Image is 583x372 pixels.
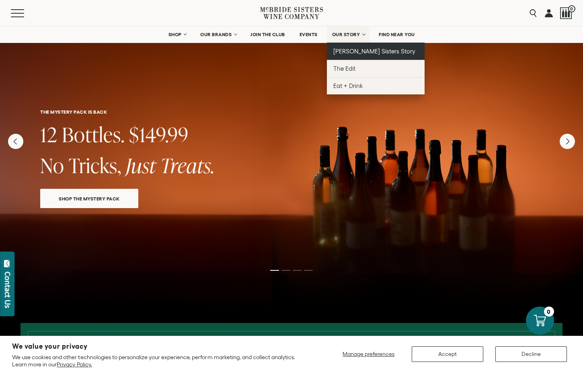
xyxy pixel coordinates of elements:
a: OUR BRANDS [195,27,241,43]
li: Page dot 2 [281,270,290,271]
button: Previous [8,134,23,149]
span: OUR BRANDS [200,32,232,37]
span: 0 [568,5,575,12]
a: EVENTS [294,27,323,43]
span: Manage preferences [343,351,394,357]
span: Eat + Drink [333,82,363,89]
span: JOIN THE CLUB [250,32,285,37]
span: EVENTS [300,32,318,37]
h6: THE MYSTERY PACK IS BACK [40,109,543,114]
div: 0 [544,307,554,317]
span: [PERSON_NAME] Sisters Story [333,48,416,55]
span: 12 [40,121,57,148]
h2: We value your privacy [12,343,310,350]
span: Tricks, [69,151,121,179]
a: Eat + Drink [327,77,425,94]
button: Mobile Menu Trigger [11,9,40,17]
span: Treats. [160,151,215,179]
a: The Edit [327,60,425,77]
a: Privacy Policy. [57,361,92,368]
button: Next [560,134,575,149]
li: Page dot 3 [293,270,302,271]
a: FIND NEAR YOU [374,27,420,43]
a: OUR STORY [327,27,370,43]
span: FIND NEAR YOU [379,32,415,37]
span: The Edit [333,65,355,72]
span: Just [126,151,156,179]
a: [PERSON_NAME] Sisters Story [327,43,425,60]
button: Manage preferences [338,346,400,362]
button: Accept [412,346,483,362]
span: $149.99 [129,121,189,148]
a: SHOP THE MYSTERY PACK [40,189,138,208]
button: Decline [495,346,567,362]
span: No [40,151,64,179]
span: SHOP THE MYSTERY PACK [45,194,134,203]
span: Bottles. [62,121,125,148]
p: We use cookies and other technologies to personalize your experience, perform marketing, and coll... [12,354,310,368]
a: JOIN THE CLUB [245,27,290,43]
a: SHOP [163,27,191,43]
div: Contact Us [4,272,12,308]
li: Page dot 1 [270,270,279,271]
span: SHOP [168,32,182,37]
span: OUR STORY [332,32,360,37]
li: Page dot 4 [304,270,313,271]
